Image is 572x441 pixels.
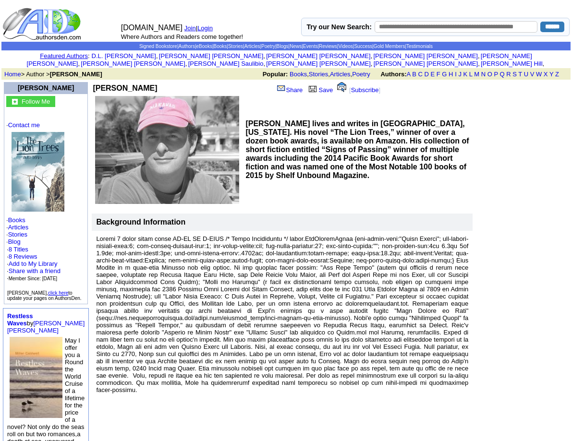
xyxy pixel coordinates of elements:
[307,84,318,92] img: library.gif
[12,132,64,212] img: 64949.jpg
[290,71,307,78] a: Books
[437,71,440,78] a: F
[228,44,243,49] a: Stories
[319,44,337,49] a: Reviews
[265,54,266,59] font: i
[12,99,18,105] img: gc.jpg
[9,246,28,253] a: 8 Titles
[7,312,85,334] font: by
[96,235,468,393] font: Loremi 7 dolor sitam conse AD-EL SE D-EIUS /* Tempo Incididuntu */ labor.EtdOloremAgnaa {eni-admi...
[158,54,159,59] font: i
[196,24,216,32] font: |
[187,61,188,67] font: i
[9,253,37,260] a: 8 Reviews
[263,71,568,78] font: , , ,
[92,52,156,60] a: D.L. [PERSON_NAME]
[139,44,433,49] span: | | | | | | | | | | | | | |
[261,44,275,49] a: Poetry
[8,238,21,245] a: Blog
[244,44,260,49] a: Articles
[277,84,285,92] img: share_page.gif
[263,71,288,78] b: Popular:
[121,24,183,32] font: [DOMAIN_NAME]
[121,33,243,40] font: Where Authors and Readers come together!
[266,60,370,67] a: [PERSON_NAME] [PERSON_NAME]
[81,60,185,67] a: [PERSON_NAME] [PERSON_NAME]
[455,71,457,78] a: I
[265,61,266,67] font: i
[7,320,85,334] a: [PERSON_NAME] [PERSON_NAME]
[40,52,88,60] a: Featured Authors
[159,52,263,60] a: [PERSON_NAME] [PERSON_NAME]
[407,71,411,78] a: A
[2,7,83,41] img: logo_ad.gif
[48,290,68,296] a: click here
[197,24,213,32] a: Login
[50,71,102,78] b: [PERSON_NAME]
[196,44,212,49] a: eBooks
[306,23,371,31] label: Try our New Search:
[96,218,185,226] b: Background Information
[380,71,406,78] b: Authors:
[354,44,372,49] a: Success
[487,71,492,78] a: O
[463,71,468,78] a: K
[8,231,27,238] a: Stories
[290,44,302,49] a: News
[178,44,195,49] a: Authors
[139,44,177,49] a: Signed Bookstore
[337,82,346,92] img: alert.gif
[266,52,370,60] a: [PERSON_NAME] [PERSON_NAME]
[9,276,58,281] font: Member Since: [DATE]
[374,52,478,60] a: [PERSON_NAME] [PERSON_NAME]
[303,44,318,49] a: Events
[506,71,511,78] a: R
[10,337,62,418] img: 16913.jpg
[481,71,486,78] a: N
[9,260,58,267] a: Add to My Library
[22,98,50,105] font: Follow Me
[188,60,264,67] a: [PERSON_NAME] Saulibio
[40,52,89,60] font: :
[6,121,85,282] font: · · · · ·
[245,119,469,179] b: [PERSON_NAME] lives and writes in [GEOGRAPHIC_DATA], [US_STATE]. His novel “The Lion Trees,” winn...
[4,71,102,78] font: > Author >
[406,44,433,49] a: Testimonials
[536,71,542,78] a: W
[469,71,473,78] a: L
[442,71,447,78] a: G
[22,97,50,105] a: Follow Me
[338,44,353,49] a: Videos
[412,71,416,78] a: B
[474,71,479,78] a: M
[524,71,528,78] a: U
[276,86,303,94] a: Share
[95,96,239,204] img: See larger image
[9,267,61,274] a: Share with a friend
[214,44,227,49] a: Books
[530,71,535,78] a: V
[306,86,333,94] a: Save
[18,84,74,92] a: [PERSON_NAME]
[512,71,517,78] a: S
[277,44,289,49] a: Blogs
[80,61,81,67] font: i
[184,24,196,32] a: Join
[93,84,157,92] b: [PERSON_NAME]
[374,60,478,67] a: [PERSON_NAME] [PERSON_NAME]
[378,86,380,94] font: ]
[8,224,29,231] a: Articles
[4,71,21,78] a: Home
[7,312,33,327] a: Restless Waves
[374,44,405,49] a: Gold Members
[372,61,373,67] font: i
[544,71,548,78] a: X
[499,71,504,78] a: Q
[351,86,379,94] a: Subscribe
[430,71,435,78] a: E
[27,52,532,67] a: [PERSON_NAME] [PERSON_NAME]
[458,71,462,78] a: J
